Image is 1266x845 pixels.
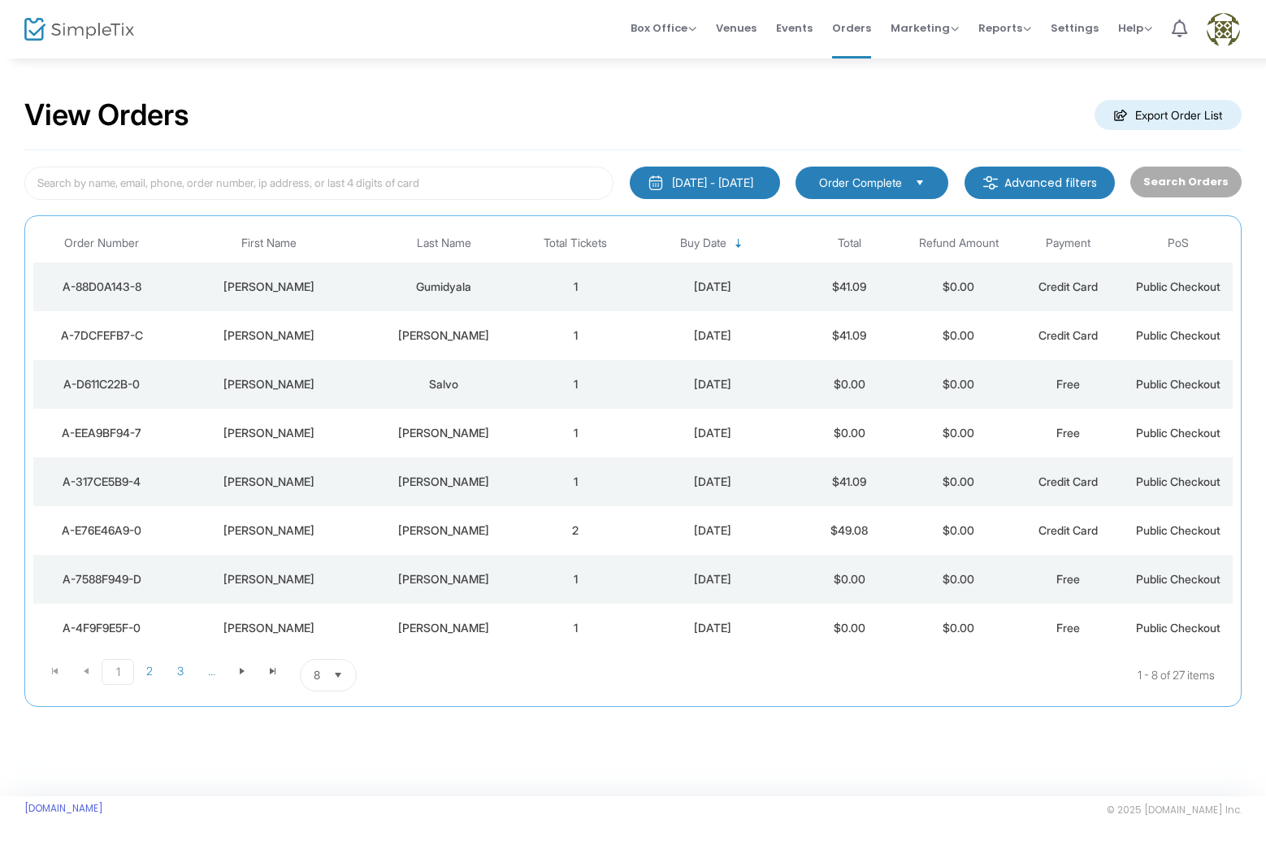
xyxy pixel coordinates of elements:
div: Saumya [174,279,363,295]
span: Venues [716,7,757,49]
button: Select [327,660,349,691]
span: Page 1 [102,659,134,685]
td: $0.00 [795,360,904,409]
div: 8/19/2025 [635,376,791,392]
div: Lan Robinson [371,474,517,490]
span: Public Checkout [1136,377,1220,391]
span: Credit Card [1038,279,1098,293]
div: Simone [174,376,363,392]
span: Events [776,7,813,49]
td: $0.00 [904,555,1014,604]
span: Last Name [417,236,471,250]
button: [DATE] - [DATE] [630,167,780,199]
span: Go to the next page [236,665,249,678]
span: Page 4 [196,659,227,683]
div: A-7DCFEFB7-C [37,327,166,344]
td: 2 [521,506,631,555]
div: 8/19/2025 [635,522,791,539]
span: Credit Card [1038,523,1098,537]
span: Public Checkout [1136,474,1220,488]
td: $0.00 [795,555,904,604]
div: Cortez [371,571,517,587]
td: 1 [521,604,631,652]
div: A-317CE5B9-4 [37,474,166,490]
span: Public Checkout [1136,572,1220,586]
td: 1 [521,555,631,604]
div: Murrell [371,620,517,636]
span: © 2025 [DOMAIN_NAME] Inc. [1107,804,1242,817]
div: A-EEA9BF94-7 [37,425,166,441]
span: PoS [1168,236,1189,250]
span: Public Checkout [1136,523,1220,537]
span: Credit Card [1038,328,1098,342]
span: Public Checkout [1136,279,1220,293]
td: 1 [521,360,631,409]
span: Order Complete [819,175,902,191]
kendo-pager-info: 1 - 8 of 27 items [518,659,1215,691]
td: 1 [521,457,631,506]
div: A-88D0A143-8 [37,279,166,295]
td: $0.00 [904,409,1014,457]
td: $0.00 [904,311,1014,360]
td: $0.00 [904,457,1014,506]
img: filter [982,175,999,191]
span: Sortable [732,237,745,250]
div: A-D611C22B-0 [37,376,166,392]
div: Bailey [174,425,363,441]
input: Search by name, email, phone, order number, ip address, or last 4 digits of card [24,167,613,200]
span: Help [1118,20,1152,36]
th: Total Tickets [521,224,631,262]
span: Free [1056,377,1080,391]
div: Thomas [174,522,363,539]
td: 1 [521,409,631,457]
span: Page 2 [134,659,165,683]
td: $0.00 [904,506,1014,555]
a: [DOMAIN_NAME] [24,802,103,815]
span: Marketing [891,20,959,36]
div: Salvo [371,376,517,392]
div: 8/19/2025 [635,279,791,295]
td: $0.00 [795,604,904,652]
span: Free [1056,572,1080,586]
td: $0.00 [795,409,904,457]
div: Michael [174,327,363,344]
span: Payment [1046,236,1090,250]
m-button: Advanced filters [965,167,1115,199]
img: monthly [648,175,664,191]
button: Select [908,174,931,192]
div: A-7588F949-D [37,571,166,587]
span: Public Checkout [1136,328,1220,342]
div: Jasmine [174,620,363,636]
th: Refund Amount [904,224,1014,262]
m-button: Export Order List [1095,100,1242,130]
div: Data table [33,224,1233,652]
div: A-E76E46A9-0 [37,522,166,539]
td: $0.00 [904,604,1014,652]
span: Go to the last page [258,659,288,683]
div: 8/18/2025 [635,620,791,636]
td: 1 [521,262,631,311]
span: Public Checkout [1136,621,1220,635]
div: Chris [174,571,363,587]
div: 8/19/2025 [635,474,791,490]
span: Go to the last page [267,665,280,678]
span: 8 [314,667,320,683]
div: [DATE] - [DATE] [672,175,753,191]
span: Box Office [631,20,696,36]
div: Dana [174,474,363,490]
span: Go to the next page [227,659,258,683]
span: Buy Date [680,236,726,250]
div: A-4F9F9E5F-0 [37,620,166,636]
th: Total [795,224,904,262]
span: Settings [1051,7,1099,49]
span: Free [1056,621,1080,635]
div: Gumidyala [371,279,517,295]
td: $0.00 [904,262,1014,311]
div: Coleman [371,425,517,441]
span: Reports [978,20,1031,36]
span: Public Checkout [1136,426,1220,440]
td: $41.09 [795,262,904,311]
div: 8/18/2025 [635,571,791,587]
td: $0.00 [904,360,1014,409]
div: 8/19/2025 [635,425,791,441]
